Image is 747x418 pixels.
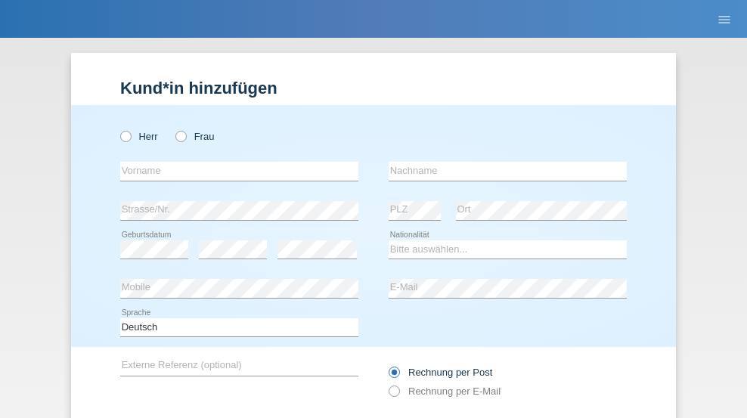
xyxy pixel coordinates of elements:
[717,12,732,27] i: menu
[120,79,627,98] h1: Kund*in hinzufügen
[389,385,398,404] input: Rechnung per E-Mail
[175,131,214,142] label: Frau
[120,131,130,141] input: Herr
[120,131,158,142] label: Herr
[389,367,492,378] label: Rechnung per Post
[709,14,739,23] a: menu
[175,131,185,141] input: Frau
[389,385,501,397] label: Rechnung per E-Mail
[389,367,398,385] input: Rechnung per Post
